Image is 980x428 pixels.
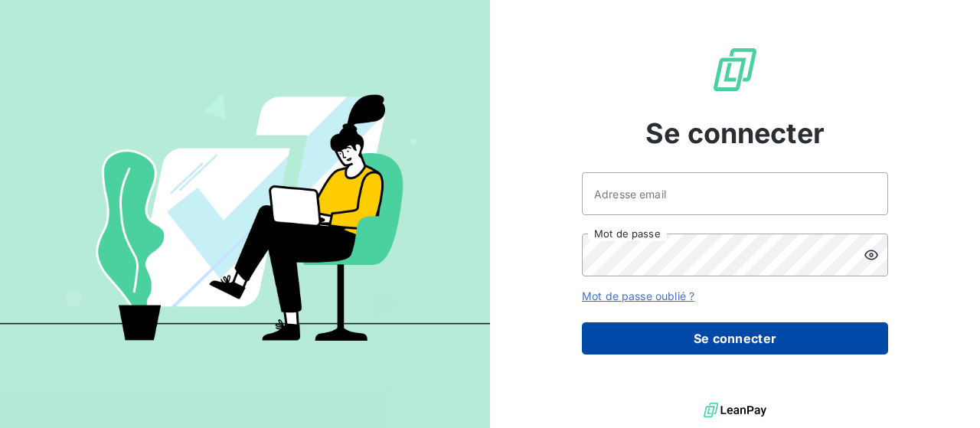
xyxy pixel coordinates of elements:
[645,113,825,154] span: Se connecter
[582,172,888,215] input: placeholder
[710,45,759,94] img: Logo LeanPay
[582,289,694,302] a: Mot de passe oublié ?
[704,399,766,422] img: logo
[582,322,888,354] button: Se connecter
